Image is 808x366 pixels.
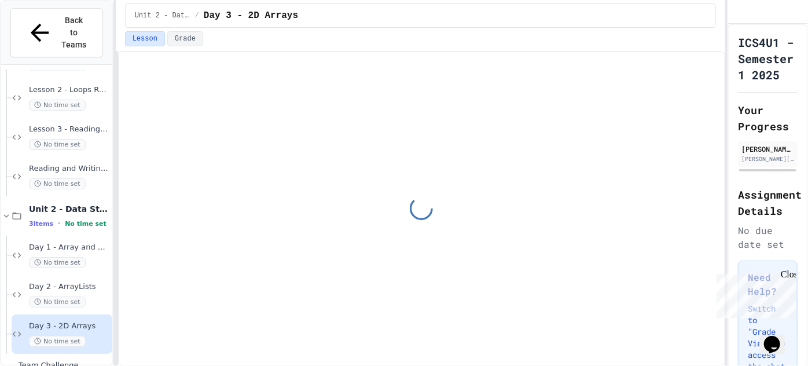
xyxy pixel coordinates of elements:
span: Lesson 2 - Loops Review [29,85,110,95]
h2: Your Progress [738,102,798,134]
iframe: chat widget [712,269,796,319]
span: No time set [29,297,86,308]
div: [PERSON_NAME][EMAIL_ADDRESS][DOMAIN_NAME] [741,155,794,163]
span: Lesson 3 - Reading and Writing Files [29,125,110,134]
span: Back to Teams [60,14,87,51]
iframe: chat widget [759,320,796,354]
span: Unit 2 - Data Structures [135,11,190,20]
div: Chat with us now!Close [5,5,80,74]
span: / [195,11,199,20]
span: No time set [29,100,86,111]
h1: ICS4U1 - Semester 1 2025 [738,34,798,83]
span: No time set [65,220,106,228]
span: Day 2 - ArrayLists [29,282,110,292]
div: [PERSON_NAME] [741,144,794,154]
span: No time set [29,336,86,347]
button: Grade [167,31,203,46]
span: Unit 2 - Data Structures [29,204,110,214]
span: No time set [29,139,86,150]
span: No time set [29,257,86,268]
span: No time set [29,178,86,189]
div: No due date set [738,224,798,251]
h2: Assignment Details [738,186,798,219]
span: Day 1 - Array and Method Review [29,243,110,252]
span: • [58,219,60,228]
button: Lesson [125,31,165,46]
span: Reading and Writing to Files Assignment [29,164,110,174]
button: Back to Teams [10,8,103,57]
span: 3 items [29,220,53,228]
span: Day 3 - 2D Arrays [204,9,298,23]
span: Day 3 - 2D Arrays [29,321,110,331]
